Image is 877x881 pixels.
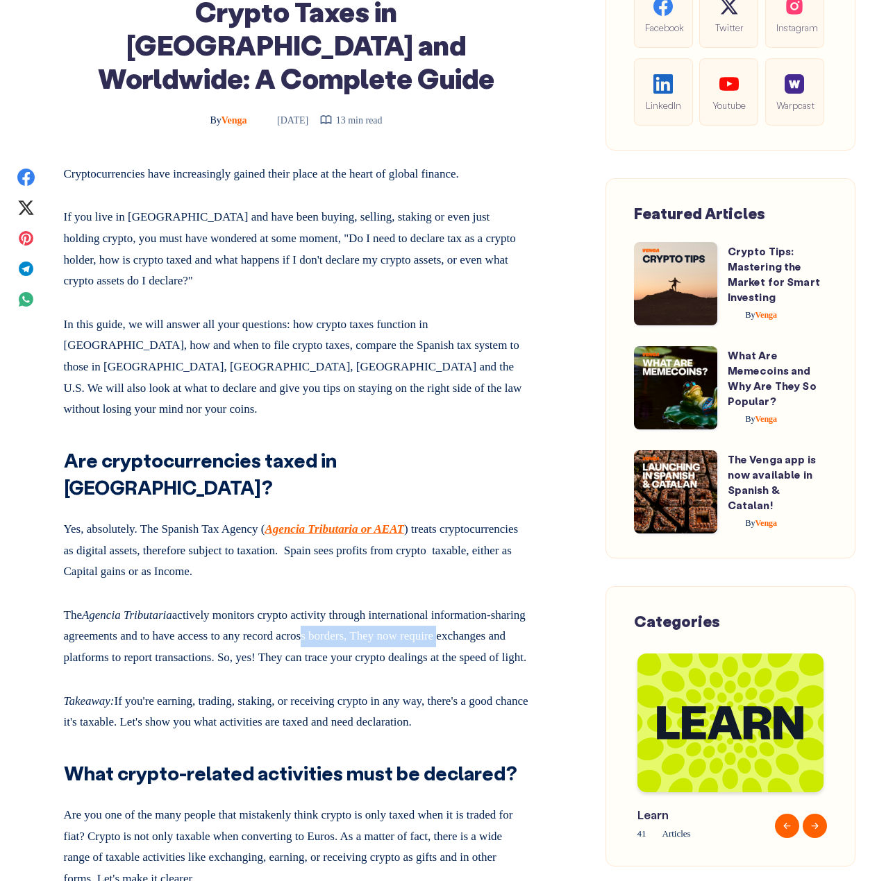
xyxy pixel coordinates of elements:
[728,310,778,320] a: ByVenga
[746,518,778,528] span: Venga
[746,414,755,424] span: By
[710,97,747,113] span: Youtube
[64,513,529,583] p: Yes, absolutely. The Spanish Tax Agency ( ) treats cryptocurrencies as digital assets, therefore ...
[634,611,720,631] span: Categories
[645,97,682,113] span: LinkedIn
[746,310,778,320] span: Venga
[746,310,755,320] span: By
[637,826,766,841] span: 41 Articles
[64,164,529,185] p: Cryptocurrencies have increasingly gained their place at the heart of global finance.
[719,74,739,94] img: social-youtube.99db9aba05279f803f3e7a4a838dfb6c.svg
[64,201,529,291] p: If you live in [GEOGRAPHIC_DATA] and have been buying, selling, staking or even just holding cryp...
[645,19,682,35] span: Facebook
[64,685,529,733] p: If you're earning, trading, staking, or receiving crypto in any way, there's a good chance it's t...
[728,518,778,528] a: ByVenga
[728,414,778,424] a: ByVenga
[775,814,799,838] button: Previous
[634,203,765,223] span: Featured Articles
[210,115,249,126] a: ByVenga
[634,58,693,126] a: LinkedIn
[746,518,755,528] span: By
[64,694,115,708] em: Takeaway:
[653,74,673,94] img: social-linkedin.be646fe421ccab3a2ad91cb58bdc9694.svg
[728,244,820,303] a: Crypto Tips: Mastering the Market for Smart Investing
[265,522,404,536] a: Agencia Tributaria or AEAT
[776,97,813,113] span: Warpcast
[319,112,383,129] div: 13 min read
[728,348,817,407] a: What Are Memecoins and Why Are They So Popular?
[64,599,529,669] p: The actively monitors crypto activity through international information-sharing agreements and to...
[64,447,337,499] strong: Are cryptocurrencies taxed in [GEOGRAPHIC_DATA]?
[64,309,529,420] p: In this guide, we will answer all your questions: how crypto taxes function in [GEOGRAPHIC_DATA],...
[637,806,766,823] span: Learn
[728,452,816,511] a: The Venga app is now available in Spanish & Catalan!
[803,814,827,838] button: Next
[637,653,824,792] img: Blog-Tag-Cover---Learn.png
[82,608,172,622] em: Agencia Tributaria
[258,115,308,126] time: [DATE]
[785,74,804,94] img: social-warpcast.e8a23a7ed3178af0345123c41633f860.png
[210,115,247,126] span: Venga
[64,760,517,785] strong: What crypto-related activities must be declared?
[710,19,747,35] span: Twitter
[765,58,824,126] a: Warpcast
[210,115,221,126] span: By
[746,414,778,424] span: Venga
[776,19,813,35] span: Instagram
[699,58,758,126] a: Youtube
